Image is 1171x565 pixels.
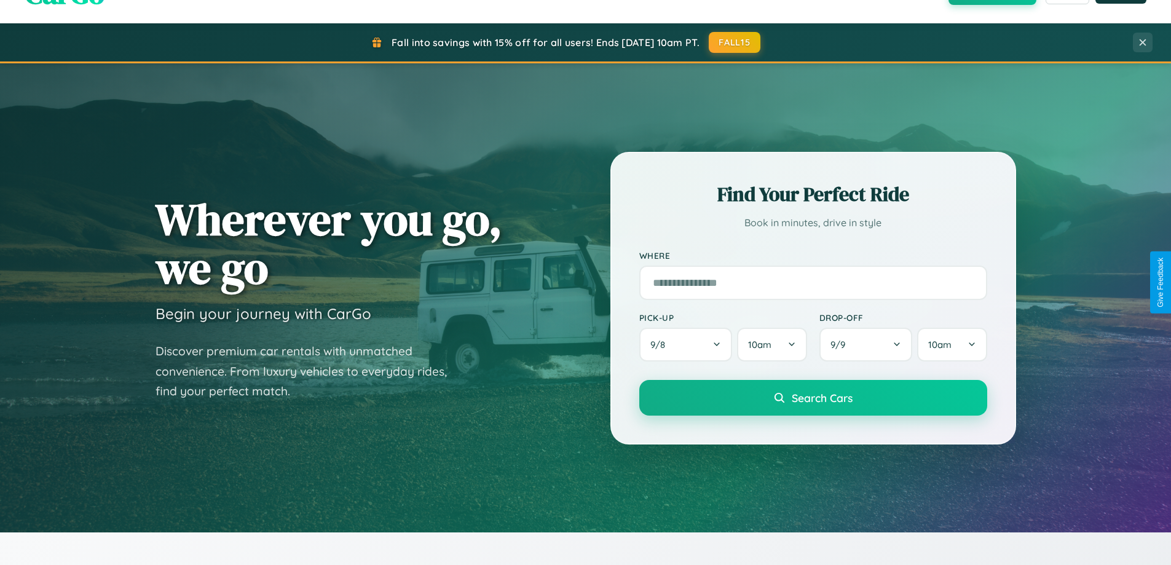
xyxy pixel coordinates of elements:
div: Give Feedback [1156,258,1165,307]
label: Pick-up [639,312,807,323]
button: 10am [917,328,987,362]
h2: Find Your Perfect Ride [639,181,987,208]
button: FALL15 [709,32,760,53]
span: 10am [748,339,771,350]
p: Discover premium car rentals with unmatched convenience. From luxury vehicles to everyday rides, ... [156,341,463,401]
label: Drop-off [819,312,987,323]
label: Where [639,250,987,261]
span: Fall into savings with 15% off for all users! Ends [DATE] 10am PT. [392,36,700,49]
span: Search Cars [792,391,853,405]
button: 9/8 [639,328,733,362]
button: 10am [737,328,806,362]
h1: Wherever you go, we go [156,195,502,292]
span: 10am [928,339,952,350]
span: 9 / 8 [650,339,671,350]
h3: Begin your journey with CarGo [156,304,371,323]
p: Book in minutes, drive in style [639,214,987,232]
span: 9 / 9 [830,339,851,350]
button: Search Cars [639,380,987,416]
button: 9/9 [819,328,913,362]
